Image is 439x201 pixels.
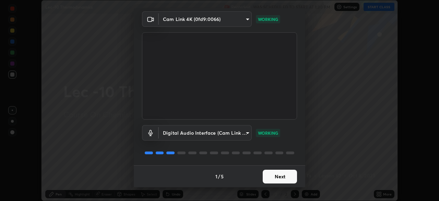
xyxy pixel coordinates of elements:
p: WORKING [258,16,278,22]
p: WORKING [258,130,278,136]
h4: 1 [215,173,217,180]
div: Cam Link 4K (0fd9:0066) [159,11,252,27]
h4: / [218,173,220,180]
div: Cam Link 4K (0fd9:0066) [159,125,252,141]
h4: 5 [221,173,224,180]
button: Next [263,170,297,183]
